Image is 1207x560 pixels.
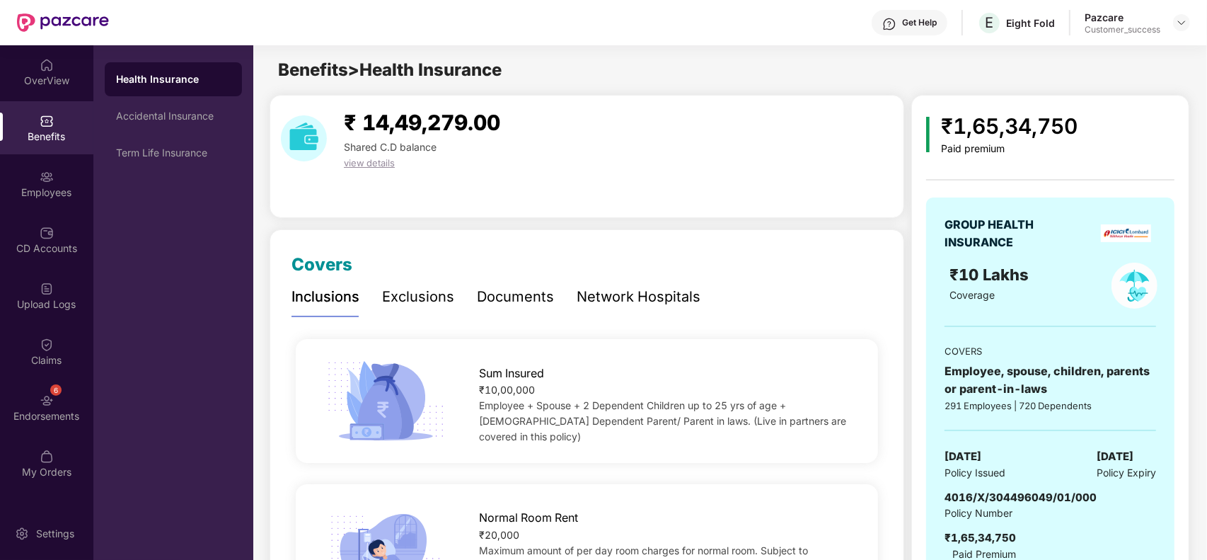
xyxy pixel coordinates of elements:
[1085,24,1160,35] div: Customer_success
[17,13,109,32] img: New Pazcare Logo
[116,110,231,122] div: Accidental Insurance
[479,527,853,543] div: ₹20,000
[945,530,1016,547] div: ₹1,65,34,750
[291,254,352,275] span: Covers
[479,399,846,442] span: Employee + Spouse + 2 Dependent Children up to 25 yrs of age + [DEMOGRAPHIC_DATA] Dependent Paren...
[344,141,437,153] span: Shared C.D balance
[477,286,554,308] div: Documents
[945,465,1005,481] span: Policy Issued
[949,265,1033,284] span: ₹10 Lakhs
[40,450,54,464] img: svg+xml;base64,PHN2ZyBpZD0iTXlfT3JkZXJzIiBkYXRhLW5hbWU9Ik15IE9yZGVycyIgeG1sbnM9Imh0dHA6Ly93d3cudz...
[479,382,853,398] div: ₹10,00,000
[40,170,54,184] img: svg+xml;base64,PHN2ZyBpZD0iRW1wbG95ZWVzIiB4bWxucz0iaHR0cDovL3d3dy53My5vcmcvMjAwMC9zdmciIHdpZHRoPS...
[945,362,1156,398] div: Employee, spouse, children, parents or parent-in-laws
[40,282,54,296] img: svg+xml;base64,PHN2ZyBpZD0iVXBsb2FkX0xvZ3MiIGRhdGEtbmFtZT0iVXBsb2FkIExvZ3MiIHhtbG5zPSJodHRwOi8vd3...
[945,507,1012,519] span: Policy Number
[1085,11,1160,24] div: Pazcare
[479,365,544,382] span: Sum Insured
[1111,263,1157,309] img: policyIcon
[1097,465,1156,481] span: Policy Expiry
[1176,17,1187,28] img: svg+xml;base64,PHN2ZyBpZD0iRHJvcGRvd24tMzJ4MzIiIHhtbG5zPSJodHRwOi8vd3d3LnczLm9yZy8yMDAwL3N2ZyIgd2...
[941,143,1078,155] div: Paid premium
[902,17,937,28] div: Get Help
[945,491,1097,504] span: 4016/X/304496049/01/000
[1006,16,1055,30] div: Eight Fold
[941,110,1078,143] div: ₹1,65,34,750
[986,14,994,31] span: E
[40,394,54,408] img: svg+xml;base64,PHN2ZyBpZD0iRW5kb3JzZW1lbnRzIiB4bWxucz0iaHR0cDovL3d3dy53My5vcmcvMjAwMC9zdmciIHdpZH...
[926,117,930,152] img: icon
[1097,448,1133,465] span: [DATE]
[291,286,359,308] div: Inclusions
[116,72,231,86] div: Health Insurance
[382,286,454,308] div: Exclusions
[949,289,995,301] span: Coverage
[40,114,54,128] img: svg+xml;base64,PHN2ZyBpZD0iQmVuZWZpdHMiIHhtbG5zPSJodHRwOi8vd3d3LnczLm9yZy8yMDAwL3N2ZyIgd2lkdGg9Ij...
[1101,224,1151,242] img: insurerLogo
[479,509,578,527] span: Normal Room Rent
[344,157,395,168] span: view details
[344,110,500,135] span: ₹ 14,49,279.00
[882,17,896,31] img: svg+xml;base64,PHN2ZyBpZD0iSGVscC0zMngzMiIgeG1sbnM9Imh0dHA6Ly93d3cudzMub3JnLzIwMDAvc3ZnIiB3aWR0aD...
[15,527,29,541] img: svg+xml;base64,PHN2ZyBpZD0iU2V0dGluZy0yMHgyMCIgeG1sbnM9Imh0dHA6Ly93d3cudzMub3JnLzIwMDAvc3ZnIiB3aW...
[40,338,54,352] img: svg+xml;base64,PHN2ZyBpZD0iQ2xhaW0iIHhtbG5zPSJodHRwOi8vd3d3LnczLm9yZy8yMDAwL3N2ZyIgd2lkdGg9IjIwIi...
[40,226,54,240] img: svg+xml;base64,PHN2ZyBpZD0iQ0RfQWNjb3VudHMiIGRhdGEtbmFtZT0iQ0QgQWNjb3VudHMiIHhtbG5zPSJodHRwOi8vd3...
[945,399,1156,413] div: 291 Employees | 720 Dependents
[32,527,79,541] div: Settings
[278,59,502,80] span: Benefits > Health Insurance
[50,384,62,396] div: 6
[945,448,981,465] span: [DATE]
[116,147,231,159] div: Term Life Insurance
[322,357,449,446] img: icon
[577,286,700,308] div: Network Hospitals
[945,216,1068,251] div: GROUP HEALTH INSURANCE
[281,115,327,161] img: download
[40,58,54,72] img: svg+xml;base64,PHN2ZyBpZD0iSG9tZSIgeG1sbnM9Imh0dHA6Ly93d3cudzMub3JnLzIwMDAvc3ZnIiB3aWR0aD0iMjAiIG...
[945,344,1156,358] div: COVERS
